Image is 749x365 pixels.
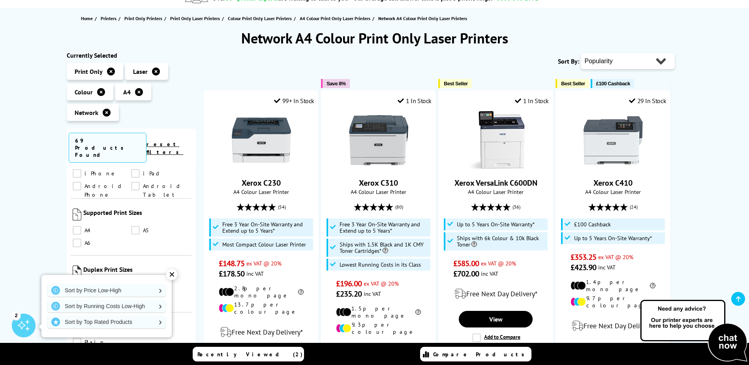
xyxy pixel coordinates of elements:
div: 1 In Stock [398,97,432,105]
div: modal_delivery [208,321,314,343]
a: Print Only Laser Printers [170,14,222,23]
a: Home [81,14,95,23]
li: 9.3p per colour page [336,321,421,335]
span: Recently Viewed (2) [197,351,303,358]
span: Free 3 Year On-Site Warranty and Extend up to 5 Years* [340,221,429,234]
a: Android Tablet [131,182,190,190]
button: Best Seller [556,79,589,88]
span: Ships with 1.5K Black and 1K CMY Toner Cartridges* [340,241,429,254]
a: A5 [131,226,190,235]
span: (54) [278,199,286,214]
span: Save 8% [327,81,345,87]
span: £585.00 [453,258,479,269]
span: Colour [75,88,93,96]
span: Laser [133,68,148,75]
a: A4 [73,226,131,235]
li: 13.7p per colour page [219,301,304,315]
a: Print Only Printers [124,14,164,23]
img: Xerox C410 [584,111,643,170]
a: iPhone [73,169,131,178]
h1: Network A4 Colour Print Only Laser Printers [67,29,683,47]
img: Supported Print Sizes [73,209,82,220]
span: Best Seller [561,81,585,87]
span: £353.25 [571,252,596,262]
span: Print Only Laser Printers [170,14,220,23]
button: Save 8% [321,79,349,88]
a: Xerox C410 [584,164,643,171]
a: iPad [131,169,190,178]
a: Xerox C310 [349,164,408,171]
span: inc VAT [598,263,616,271]
span: 69 Products Found [69,133,147,163]
a: A4 Colour Print Only Laser Printers [300,14,372,23]
span: Free 3 Year On-Site Warranty and Extend up to 5 Years* [222,221,312,234]
span: inc VAT [481,270,498,277]
span: Supported Print Sizes [83,209,190,222]
span: Up to 5 Years On-Site Warranty* [457,221,535,228]
li: 9.7p per colour page [571,295,655,309]
span: Network A4 Colour Print Only Laser Printers [378,15,467,21]
span: Compare Products [433,351,529,358]
a: Sort by Price Low-High [47,284,166,297]
img: Xerox C310 [349,111,408,170]
a: Sort by Running Costs Low-High [47,300,166,312]
span: Up to 5 Years On-Site Warranty* [574,235,652,241]
span: A4 Colour Laser Printer [560,188,666,196]
span: ex VAT @ 20% [246,260,282,267]
a: Xerox C310 [359,178,398,188]
span: (36) [512,199,520,214]
span: Print Only Printers [124,14,162,23]
div: 99+ In Stock [274,97,314,105]
span: £423.90 [571,262,596,273]
div: ✕ [166,269,177,280]
li: 1.5p per mono page [336,305,421,319]
li: 1.4p per mono page [571,278,655,293]
span: £100 Cashback [574,221,611,228]
span: £100 Cashback [596,81,630,87]
span: Sort By: [558,57,579,65]
a: Xerox VersaLink C600DN [466,164,526,171]
img: Xerox C230 [232,111,291,170]
div: Currently Selected [67,51,196,59]
span: A4 Colour Print Only Laser Printers [300,14,370,23]
span: (80) [395,199,403,214]
a: Compare Products [420,347,531,361]
div: modal_delivery [560,315,666,337]
div: 29 In Stock [629,97,666,105]
span: inc VAT [246,270,264,277]
a: Recently Viewed (2) [193,347,304,361]
span: Lowest Running Costs in its Class [340,262,421,268]
a: Printers [101,14,118,23]
img: Open Live Chat window [638,299,749,363]
a: Xerox C410 [593,178,633,188]
span: A4 [123,88,131,96]
span: ex VAT @ 20% [598,253,633,261]
span: ex VAT @ 20% [364,280,399,287]
label: Add to Compare [472,333,520,342]
a: View [459,311,532,327]
span: A4 Colour Laser Printer [208,188,314,196]
button: Best Seller [438,79,472,88]
span: £196.00 [336,278,362,289]
a: reset filters [146,141,183,156]
span: Colour Print Only Laser Printers [228,14,292,23]
a: Plain Paper [73,338,131,346]
div: 1 In Stock [515,97,549,105]
span: Print Only [75,68,103,75]
a: A6 [73,239,131,247]
div: modal_delivery [325,341,432,363]
a: Xerox C230 [242,178,281,188]
img: Xerox VersaLink C600DN [466,111,526,170]
span: A4 Colour Laser Printer [443,188,549,196]
span: inc VAT [364,290,381,297]
span: A4 Colour Laser Printer [325,188,432,196]
a: Sort by Top Rated Products [47,316,166,328]
span: £235.20 [336,289,362,299]
img: Duplex Print Sizes [73,265,82,277]
a: Xerox C230 [232,164,291,171]
span: Duplex Print Sizes [83,265,190,279]
a: Colour Print Only Laser Printers [228,14,294,23]
span: Ships with 6k Colour & 10k Black Toner [457,235,546,248]
span: Most Compact Colour Laser Printer [222,241,306,248]
span: £702.00 [453,269,479,279]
